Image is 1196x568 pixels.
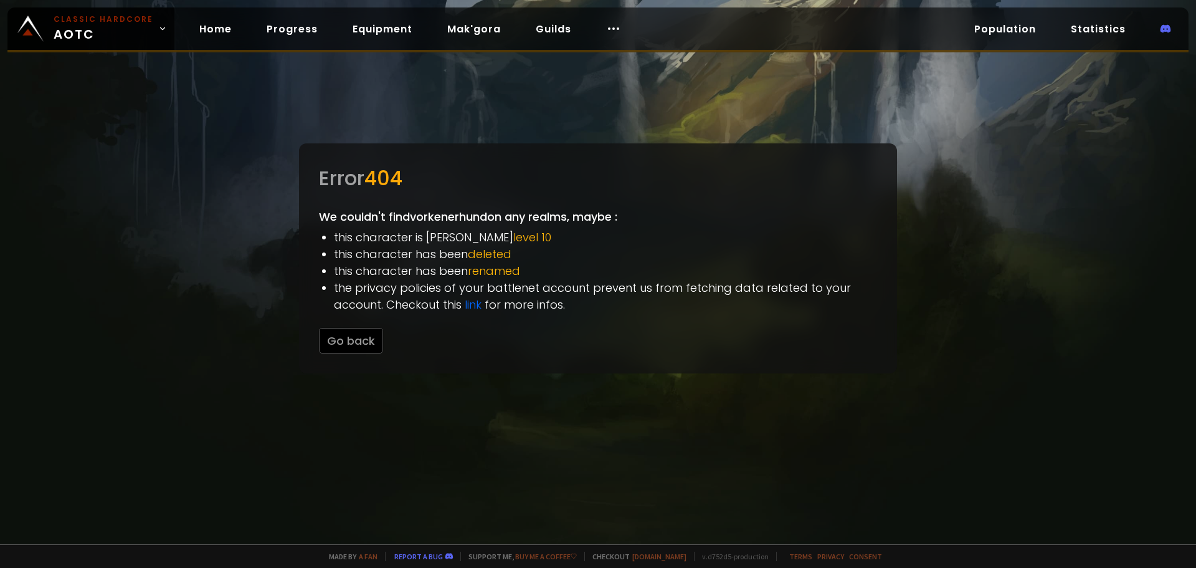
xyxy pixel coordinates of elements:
[1061,16,1136,42] a: Statistics
[817,552,844,561] a: Privacy
[319,328,383,354] button: Go back
[334,246,877,262] li: this character has been
[584,552,686,561] span: Checkout
[334,262,877,279] li: this character has been
[789,552,812,561] a: Terms
[513,229,551,245] span: level 10
[394,552,443,561] a: Report a bug
[468,246,511,262] span: deleted
[299,143,897,373] div: We couldn't find vorkenerhund on any realms, maybe :
[343,16,422,42] a: Equipment
[465,297,482,312] a: link
[319,163,877,193] div: Error
[334,279,877,313] li: the privacy policies of your battlenet account prevent us from fetching data related to your acco...
[321,552,377,561] span: Made by
[849,552,882,561] a: Consent
[468,263,520,279] span: renamed
[964,16,1046,42] a: Population
[319,333,383,349] a: Go back
[7,7,174,50] a: Classic HardcoreAOTC
[334,229,877,246] li: this character is [PERSON_NAME]
[359,552,377,561] a: a fan
[189,16,242,42] a: Home
[694,552,769,561] span: v. d752d5 - production
[460,552,577,561] span: Support me,
[515,552,577,561] a: Buy me a coffee
[54,14,153,25] small: Classic Hardcore
[526,16,581,42] a: Guilds
[364,164,402,192] span: 404
[257,16,328,42] a: Progress
[632,552,686,561] a: [DOMAIN_NAME]
[437,16,511,42] a: Mak'gora
[54,14,153,44] span: AOTC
